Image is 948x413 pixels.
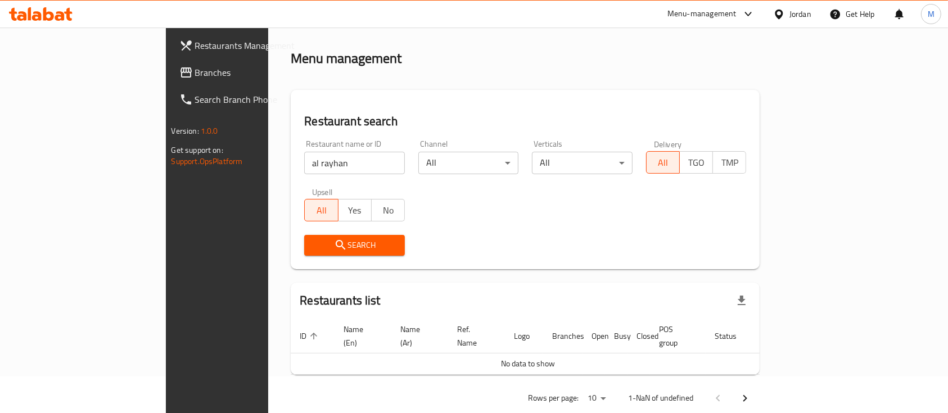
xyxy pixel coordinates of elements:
[684,155,708,171] span: TGO
[201,124,218,138] span: 1.0.0
[528,391,579,405] p: Rows per page:
[338,199,372,221] button: Yes
[628,391,693,405] p: 1-NaN of undefined
[171,154,243,169] a: Support.OpsPlatform
[312,188,333,196] label: Upsell
[543,319,583,353] th: Branches
[418,152,519,174] div: All
[505,319,543,353] th: Logo
[654,140,682,148] label: Delivery
[651,155,675,171] span: All
[171,124,199,138] span: Version:
[605,319,628,353] th: Busy
[170,86,324,113] a: Search Branch Phone
[583,390,610,407] div: Rows per page:
[928,8,935,20] span: M
[195,93,315,106] span: Search Branch Phone
[170,59,324,86] a: Branches
[291,319,803,375] table: enhanced table
[728,287,755,314] div: Export file
[304,235,405,256] button: Search
[659,323,692,350] span: POS group
[715,329,751,343] span: Status
[457,323,491,350] span: Ref. Name
[712,151,746,174] button: TMP
[400,323,435,350] span: Name (Ar)
[717,155,742,171] span: TMP
[300,292,380,309] h2: Restaurants list
[667,7,737,21] div: Menu-management
[376,202,400,219] span: No
[583,319,605,353] th: Open
[291,49,401,67] h2: Menu management
[343,202,367,219] span: Yes
[195,66,315,79] span: Branches
[532,152,633,174] div: All
[170,32,324,59] a: Restaurants Management
[646,151,680,174] button: All
[371,199,405,221] button: No
[732,385,759,412] button: Next page
[304,199,338,221] button: All
[304,152,405,174] input: Search for restaurant name or ID..
[679,151,713,174] button: TGO
[501,356,555,371] span: No data to show
[313,238,396,252] span: Search
[344,323,378,350] span: Name (En)
[789,8,811,20] div: Jordan
[300,329,321,343] span: ID
[304,113,746,130] h2: Restaurant search
[171,143,223,157] span: Get support on:
[309,202,333,219] span: All
[628,319,650,353] th: Closed
[195,39,315,52] span: Restaurants Management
